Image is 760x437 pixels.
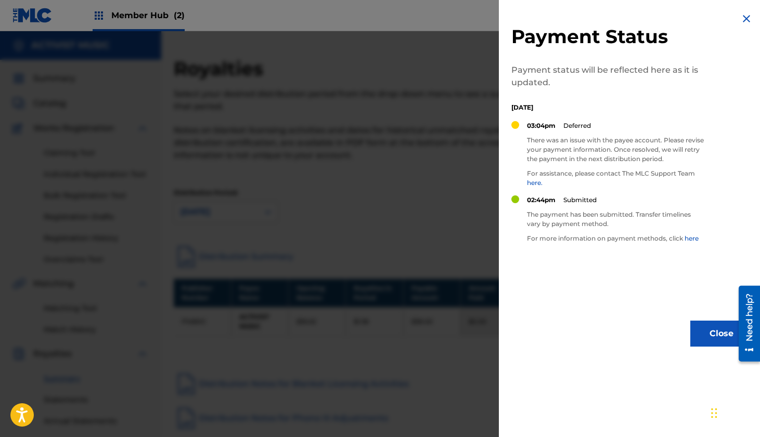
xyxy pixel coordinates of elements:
span: Member Hub [111,9,185,21]
button: Close [690,321,753,347]
p: 03:04pm [527,121,556,130]
img: MLC Logo [12,8,53,23]
p: For assistance, please contact The MLC Support Team [527,169,704,188]
p: 02:44pm [527,195,556,205]
h2: Payment Status [511,25,704,48]
div: Drag [711,398,717,429]
p: Deferred [563,121,591,130]
p: Submitted [563,195,597,205]
p: [DATE] [511,103,704,112]
a: here [685,234,699,242]
p: For more information on payment methods, click [527,234,704,243]
p: There was an issue with the payee account. Please revise your payment information. Once resolved,... [527,136,704,164]
iframe: Chat Widget [708,387,760,437]
img: Top Rightsholders [93,9,105,22]
p: Payment status will be reflected here as it is updated. [511,64,704,89]
iframe: Resource Center [731,281,760,366]
p: The payment has been submitted. Transfer timelines vary by payment method. [527,210,704,229]
a: here. [527,179,543,187]
span: (2) [174,10,185,20]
